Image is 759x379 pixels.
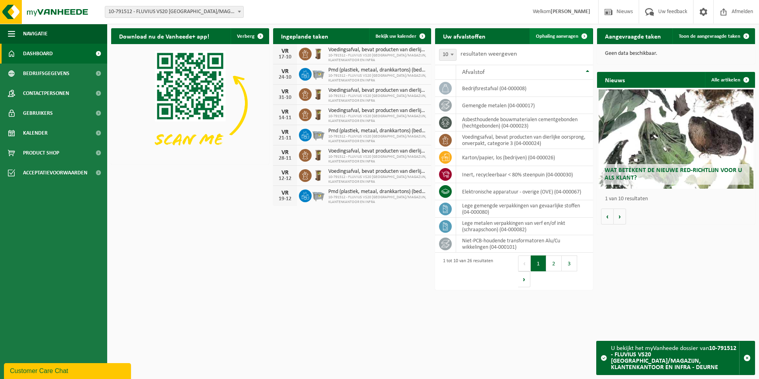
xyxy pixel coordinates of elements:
div: VR [277,48,293,54]
td: asbesthoudende bouwmaterialen cementgebonden (hechtgebonden) (04-000023) [456,114,593,131]
span: Navigatie [23,24,48,44]
span: 10-791512 - FLUVIUS VS20 [GEOGRAPHIC_DATA]/MAGAZIJN, KLANTENKANTOOR EN INFRA [328,73,427,83]
h2: Aangevraagde taken [597,28,669,44]
div: 31-10 [277,95,293,101]
span: Bedrijfsgegevens [23,64,69,83]
a: Ophaling aanvragen [530,28,592,44]
div: 19-12 [277,196,293,202]
span: Product Shop [23,143,59,163]
h2: Ingeplande taken [273,28,336,44]
span: Dashboard [23,44,53,64]
span: 10-791512 - FLUVIUS VS20 [GEOGRAPHIC_DATA]/MAGAZIJN, KLANTENKANTOOR EN INFRA [328,134,427,144]
span: Verberg [237,34,254,39]
img: WB-0140-HPE-BN-01 [312,87,325,101]
td: lege metalen verpakkingen van verf en/of inkt (schraapschoon) (04-000082) [456,218,593,235]
div: 1 tot 10 van 26 resultaten [439,255,493,288]
span: Toon de aangevraagde taken [679,34,740,39]
div: 14-11 [277,115,293,121]
a: Wat betekent de nieuwe RED-richtlijn voor u als klant? [599,89,753,189]
div: 21-11 [277,135,293,141]
span: 10-791512 - FLUVIUS VS20 ANTWERPEN/MAGAZIJN, KLANTENKANTOOR EN INFRA - DEURNE [105,6,243,17]
span: 10-791512 - FLUVIUS VS20 [GEOGRAPHIC_DATA]/MAGAZIJN, KLANTENKANTOOR EN INFRA [328,175,427,184]
span: Contactpersonen [23,83,69,103]
span: Acceptatievoorwaarden [23,163,87,183]
span: 10-791512 - FLUVIUS VS20 [GEOGRAPHIC_DATA]/MAGAZIJN, KLANTENKANTOOR EN INFRA [328,155,427,164]
a: Alle artikelen [705,72,754,88]
button: Volgende [614,209,626,224]
img: WB-0140-HPE-BN-01 [312,107,325,121]
div: VR [277,68,293,75]
p: 1 van 10 resultaten [605,196,751,202]
button: Vorige [601,209,614,224]
p: Geen data beschikbaar. [605,51,747,56]
span: Afvalstof [462,69,485,75]
button: 2 [546,255,562,271]
div: VR [277,149,293,156]
button: Verberg [231,28,268,44]
span: 10-791512 - FLUVIUS VS20 ANTWERPEN/MAGAZIJN, KLANTENKANTOOR EN INFRA - DEURNE [105,6,244,18]
span: Gebruikers [23,103,53,123]
span: Bekijk uw kalender [376,34,416,39]
div: VR [277,89,293,95]
span: Pmd (plastiek, metaal, drankkartons) (bedrijven) [328,67,427,73]
td: lege gemengde verpakkingen van gevaarlijke stoffen (04-000080) [456,200,593,218]
td: bedrijfsrestafval (04-000008) [456,80,593,97]
span: 10-791512 - FLUVIUS VS20 [GEOGRAPHIC_DATA]/MAGAZIJN, KLANTENKANTOOR EN INFRA [328,195,427,205]
td: voedingsafval, bevat producten van dierlijke oorsprong, onverpakt, categorie 3 (04-000024) [456,131,593,149]
div: 17-10 [277,54,293,60]
h2: Nieuws [597,72,633,87]
span: 10 [439,49,457,61]
button: 1 [531,255,546,271]
img: Download de VHEPlus App [111,44,269,163]
div: VR [277,190,293,196]
span: Kalender [23,123,48,143]
iframe: chat widget [4,362,133,379]
span: 10-791512 - FLUVIUS VS20 [GEOGRAPHIC_DATA]/MAGAZIJN, KLANTENKANTOOR EN INFRA [328,53,427,63]
img: WB-2500-GAL-GY-01 [312,128,325,141]
div: 12-12 [277,176,293,182]
td: inert, recycleerbaar < 80% steenpuin (04-000030) [456,166,593,183]
button: Next [518,271,530,287]
a: Bekijk uw kalender [369,28,430,44]
span: Voedingsafval, bevat producten van dierlijke oorsprong, onverpakt, categorie 3 [328,47,427,53]
img: WB-2500-GAL-GY-01 [312,67,325,80]
span: Voedingsafval, bevat producten van dierlijke oorsprong, onverpakt, categorie 3 [328,148,427,155]
div: U bekijkt het myVanheede dossier van [611,341,739,375]
span: 10-791512 - FLUVIUS VS20 [GEOGRAPHIC_DATA]/MAGAZIJN, KLANTENKANTOOR EN INFRA [328,114,427,124]
img: WB-2500-GAL-GY-01 [312,188,325,202]
h2: Download nu de Vanheede+ app! [111,28,217,44]
strong: [PERSON_NAME] [551,9,590,15]
td: karton/papier, los (bedrijven) (04-000026) [456,149,593,166]
span: 10 [439,49,456,60]
div: VR [277,109,293,115]
button: 3 [562,255,577,271]
div: VR [277,129,293,135]
img: WB-0140-HPE-BN-01 [312,168,325,182]
img: WB-0140-HPE-BN-01 [312,148,325,161]
div: 28-11 [277,156,293,161]
label: resultaten weergeven [460,51,517,57]
h2: Uw afvalstoffen [435,28,493,44]
span: 10-791512 - FLUVIUS VS20 [GEOGRAPHIC_DATA]/MAGAZIJN, KLANTENKANTOOR EN INFRA [328,94,427,103]
span: Voedingsafval, bevat producten van dierlijke oorsprong, onverpakt, categorie 3 [328,168,427,175]
a: Toon de aangevraagde taken [672,28,754,44]
td: niet-PCB-houdende transformatoren Alu/Cu wikkelingen (04-000101) [456,235,593,253]
span: Voedingsafval, bevat producten van dierlijke oorsprong, onverpakt, categorie 3 [328,108,427,114]
button: Previous [518,255,531,271]
span: Pmd (plastiek, metaal, drankkartons) (bedrijven) [328,189,427,195]
span: Voedingsafval, bevat producten van dierlijke oorsprong, onverpakt, categorie 3 [328,87,427,94]
td: elektronische apparatuur - overige (OVE) (04-000067) [456,183,593,200]
span: Ophaling aanvragen [536,34,578,39]
strong: 10-791512 - FLUVIUS VS20 [GEOGRAPHIC_DATA]/MAGAZIJN, KLANTENKANTOOR EN INFRA - DEURNE [611,345,736,371]
div: 24-10 [277,75,293,80]
div: VR [277,170,293,176]
span: Pmd (plastiek, metaal, drankkartons) (bedrijven) [328,128,427,134]
img: WB-0140-HPE-BN-01 [312,46,325,60]
td: gemengde metalen (04-000017) [456,97,593,114]
span: Wat betekent de nieuwe RED-richtlijn voor u als klant? [605,167,742,181]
